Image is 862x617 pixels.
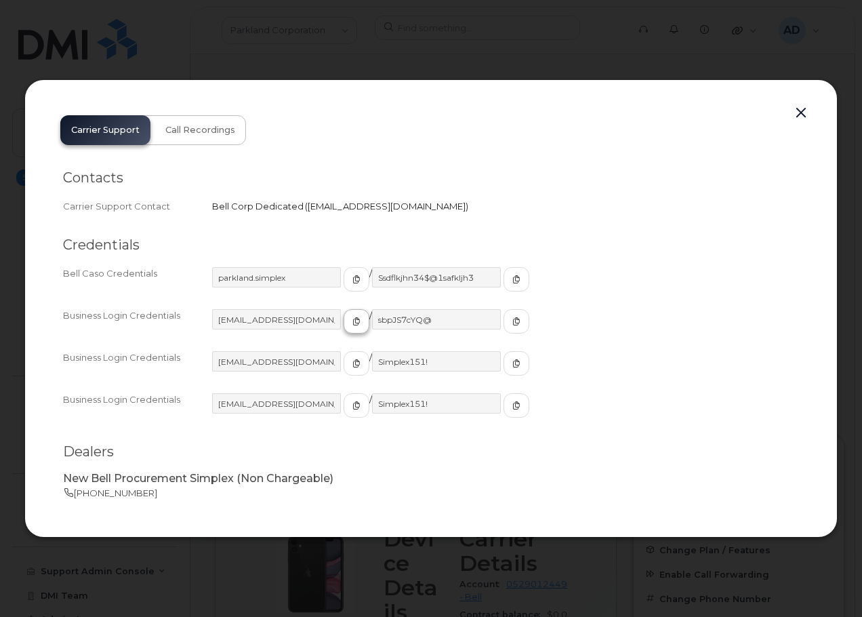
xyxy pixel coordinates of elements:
button: copy to clipboard [504,393,529,418]
button: copy to clipboard [504,267,529,292]
h2: Contacts [63,170,799,186]
p: New Bell Procurement Simplex (Non Chargeable) [63,471,799,487]
h2: Dealers [63,443,799,460]
span: Bell Corp Dedicated [212,201,304,212]
div: Business Login Credentials [63,393,212,430]
div: Business Login Credentials [63,309,212,346]
button: copy to clipboard [504,351,529,376]
div: / [212,351,799,388]
div: / [212,309,799,346]
button: copy to clipboard [504,309,529,334]
div: Business Login Credentials [63,351,212,388]
p: [PHONE_NUMBER] [63,487,799,500]
div: Bell Caso Credentials [63,267,212,304]
div: / [212,267,799,304]
button: copy to clipboard [344,351,369,376]
h2: Credentials [63,237,799,254]
span: Call Recordings [165,125,235,136]
span: [EMAIL_ADDRESS][DOMAIN_NAME] [308,201,466,212]
button: copy to clipboard [344,393,369,418]
div: Carrier Support Contact [63,200,212,213]
div: / [212,393,799,430]
button: copy to clipboard [344,309,369,334]
button: copy to clipboard [344,267,369,292]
